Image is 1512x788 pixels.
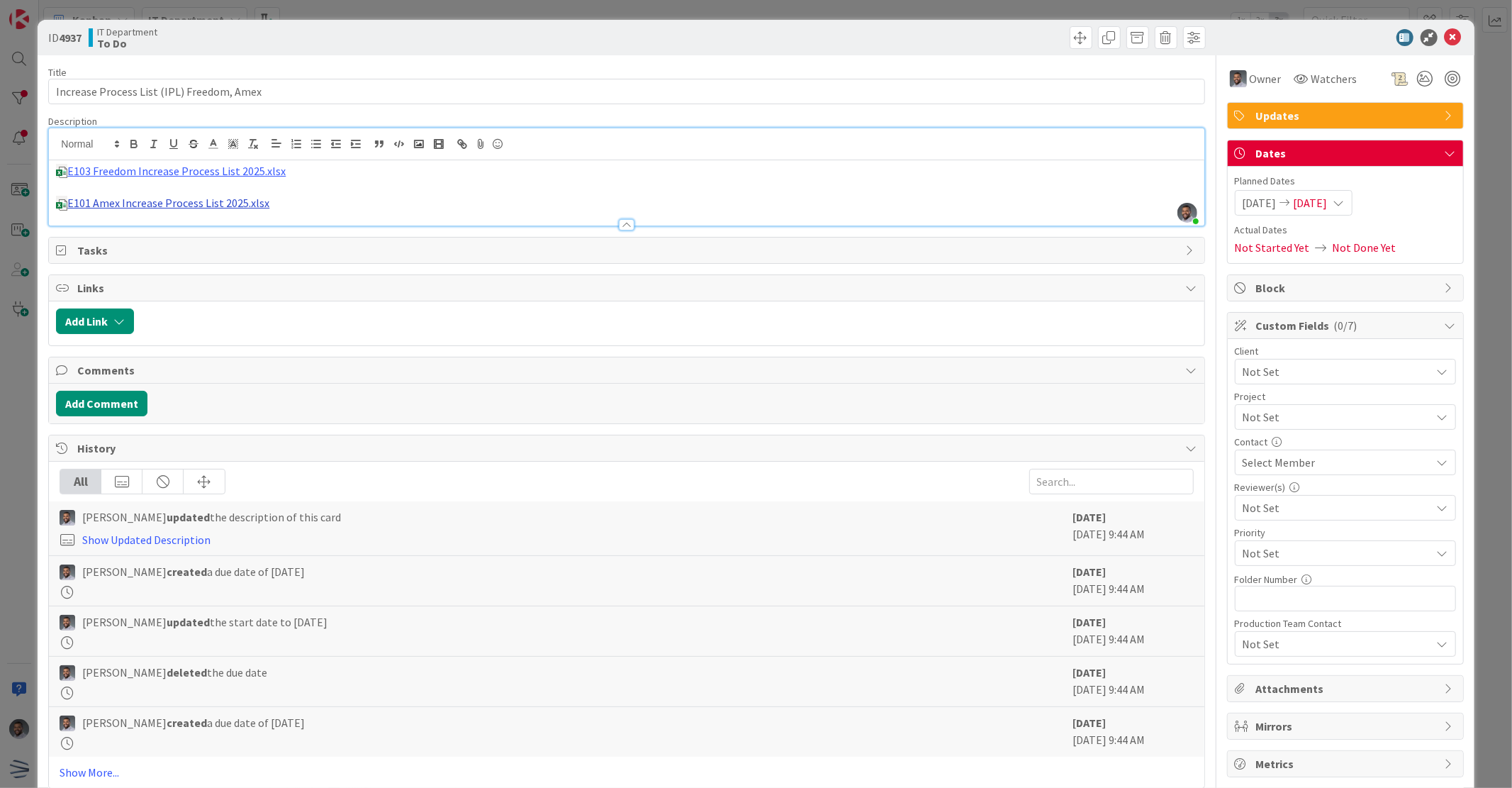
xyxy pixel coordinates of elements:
div: Client [1235,346,1456,356]
span: ID [48,29,82,46]
b: created [167,716,207,730]
img: ​xlsx icon [56,167,67,178]
span: Custom Fields [1256,317,1438,334]
span: ( 0/7 ) [1334,318,1357,333]
div: [DATE] 9:44 AM [1073,714,1194,750]
b: [DATE] [1073,665,1107,679]
b: 4937 [59,30,82,45]
span: Owner [1250,70,1282,87]
span: History [77,440,1178,457]
div: Reviewer(s) [1235,482,1456,492]
b: updated [167,510,210,524]
span: Not Set [1243,362,1424,382]
span: Comments [77,362,1178,379]
span: [PERSON_NAME] the due date [82,664,267,681]
div: Priority [1235,528,1456,538]
span: Tasks [77,242,1178,259]
span: Not Set [1243,499,1431,516]
b: updated [167,615,210,629]
span: Description [48,115,97,128]
img: djeBQYN5TwDXpyYgE8PwxaHb1prKLcgM.jpg [1177,203,1197,223]
span: Not Set [1243,634,1424,654]
span: Not Set [1243,407,1424,427]
div: [DATE] 9:44 AM [1073,509,1194,548]
span: [PERSON_NAME] a due date of [DATE] [82,714,305,731]
div: [DATE] 9:44 AM [1073,614,1194,649]
div: [DATE] 9:44 AM [1073,664,1194,699]
span: Actual Dates [1235,223,1456,238]
span: [PERSON_NAME] a due date of [DATE] [82,563,305,580]
span: [PERSON_NAME] the start date to [DATE] [82,614,327,631]
img: ​xlsx icon [56,199,67,211]
span: IT Department [97,26,157,38]
img: FS [60,510,75,526]
div: Contact [1235,437,1456,447]
span: Not Done Yet [1333,239,1396,256]
span: Select Member [1243,454,1316,471]
input: type card name here... [48,79,1204,104]
span: Not Started Yet [1235,239,1310,256]
a: E103 Freedom Increase Process List 2025.xlsx [67,164,286,178]
img: FS [1230,70,1247,87]
span: [DATE] [1243,194,1277,211]
span: [PERSON_NAME] the description of this card [82,509,341,526]
b: [DATE] [1073,716,1107,730]
span: [DATE] [1294,194,1328,211]
input: Search... [1029,469,1194,494]
div: All [60,470,101,494]
b: [DATE] [1073,565,1107,579]
span: Metrics [1256,755,1438,772]
b: To Do [97,38,157,49]
div: [DATE] 9:44 AM [1073,563,1194,599]
span: Planned Dates [1235,174,1456,189]
img: FS [60,716,75,731]
b: [DATE] [1073,615,1107,629]
div: Project [1235,392,1456,401]
a: Show More... [60,764,1193,781]
div: Production Team Contact [1235,618,1456,628]
b: created [167,565,207,579]
button: Add Link [56,309,134,334]
button: Add Comment [56,391,147,416]
span: Mirrors [1256,718,1438,735]
img: FS [60,565,75,580]
span: Not Set [1243,543,1424,563]
a: E101 Amex Increase Process List 2025.xlsx [67,196,269,210]
label: Title [48,66,67,79]
span: Updates [1256,107,1438,124]
span: Watchers [1311,70,1357,87]
img: FS [60,665,75,681]
span: Links [77,279,1178,296]
b: [DATE] [1073,510,1107,524]
a: Show Updated Description [82,533,211,547]
label: Folder Number [1235,573,1298,586]
span: Dates [1256,145,1438,162]
img: FS [60,615,75,631]
span: Block [1256,279,1438,296]
span: Attachments [1256,680,1438,697]
b: deleted [167,665,207,679]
